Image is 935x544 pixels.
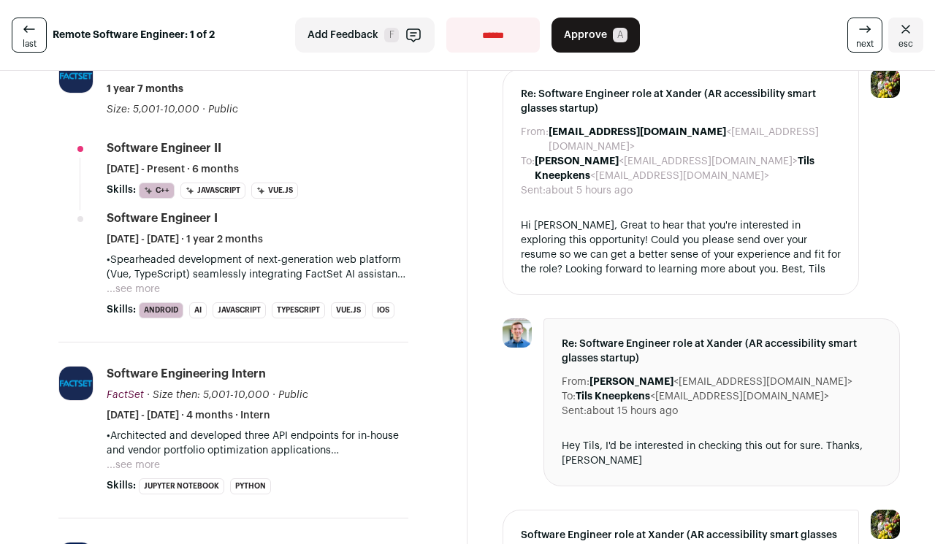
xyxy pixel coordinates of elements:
li: JavaScript [213,302,266,318]
img: 4fad8b879d4a349a2a643ef264709e6ed5f2d25e8eb6dc79c9477da75729eff8.jpg [503,318,532,348]
dd: <[EMAIL_ADDRESS][DOMAIN_NAME]> [549,125,841,154]
dd: <[EMAIL_ADDRESS][DOMAIN_NAME]> [576,389,829,404]
li: Jupyter Notebook [139,478,224,494]
span: Re: Software Engineer role at Xander (AR accessibility smart glasses startup) [562,337,882,366]
dt: From: [562,375,589,389]
dd: <[EMAIL_ADDRESS][DOMAIN_NAME]> <[EMAIL_ADDRESS][DOMAIN_NAME]> [535,154,841,183]
dt: Sent: [562,404,587,418]
span: Re: Software Engineer role at Xander (AR accessibility smart glasses startup) [521,87,841,116]
a: Close [888,18,923,53]
span: Approve [564,28,607,42]
span: [DATE] - [DATE] · 1 year 2 months [107,232,263,247]
b: [EMAIL_ADDRESS][DOMAIN_NAME] [549,127,726,137]
div: Hi [PERSON_NAME], Great to hear that you're interested in exploring this opportunity! Could you p... [521,218,841,277]
span: [DATE] - [DATE] · 4 months · Intern [107,408,270,423]
span: Public [208,104,238,115]
dt: From: [521,125,549,154]
button: Add Feedback F [295,18,435,53]
strong: Remote Software Engineer: 1 of 2 [53,28,215,42]
span: [DATE] - Present · 6 months [107,162,239,177]
p: •Spearheaded development of next-generation web platform (Vue, TypeScript) seamlessly integrating... [107,253,408,282]
dt: Sent: [521,183,546,198]
li: AI [189,302,207,318]
span: Skills: [107,183,136,197]
a: next [847,18,882,53]
img: 6689865-medium_jpg [871,69,900,98]
span: F [384,28,399,42]
span: Skills: [107,302,136,317]
div: Software Engineer I [107,210,218,226]
button: ...see more [107,458,160,472]
b: [PERSON_NAME] [535,156,619,166]
button: ...see more [107,282,160,296]
img: 3e34b5786984f36ab93bbc4c509cc4e56c4beb1dbe4dda8d090fc5f966a505a5.jpg [59,59,93,93]
dt: To: [521,154,535,183]
span: Size: 5,001-10,000 [107,104,199,115]
li: JavaScript [180,183,245,199]
li: C++ [139,183,175,199]
b: [PERSON_NAME] [589,377,673,387]
span: esc [898,38,913,50]
img: 6689865-medium_jpg [871,510,900,539]
span: · [272,388,275,402]
p: •Architected and developed three API endpoints for in-house and vendor portfolio optimization app... [107,429,408,458]
div: Software Engineer II [107,140,221,156]
span: FactSet [107,390,144,400]
span: last [23,38,37,50]
span: Add Feedback [308,28,378,42]
b: Tils Kneepkens [576,391,650,402]
dt: To: [562,389,576,404]
dd: about 5 hours ago [546,183,633,198]
img: 3e34b5786984f36ab93bbc4c509cc4e56c4beb1dbe4dda8d090fc5f966a505a5.jpg [59,367,93,400]
div: Hey Tils, I'd be interested in checking this out for sure. Thanks, [PERSON_NAME] [562,439,882,468]
li: Vue.js [251,183,298,199]
dd: <[EMAIL_ADDRESS][DOMAIN_NAME]> [589,375,852,389]
span: · [202,102,205,117]
button: Approve A [552,18,640,53]
li: Python [230,478,271,494]
li: TypeScript [272,302,325,318]
span: Public [278,390,308,400]
li: Vue.js [331,302,366,318]
span: 1 year 7 months [107,82,183,96]
span: A [613,28,627,42]
span: next [856,38,874,50]
dd: about 15 hours ago [587,404,678,418]
span: · Size then: 5,001-10,000 [147,390,270,400]
li: iOS [372,302,394,318]
li: Android [139,302,183,318]
a: last [12,18,47,53]
span: Skills: [107,478,136,493]
div: Software Engineering Intern [107,366,266,382]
